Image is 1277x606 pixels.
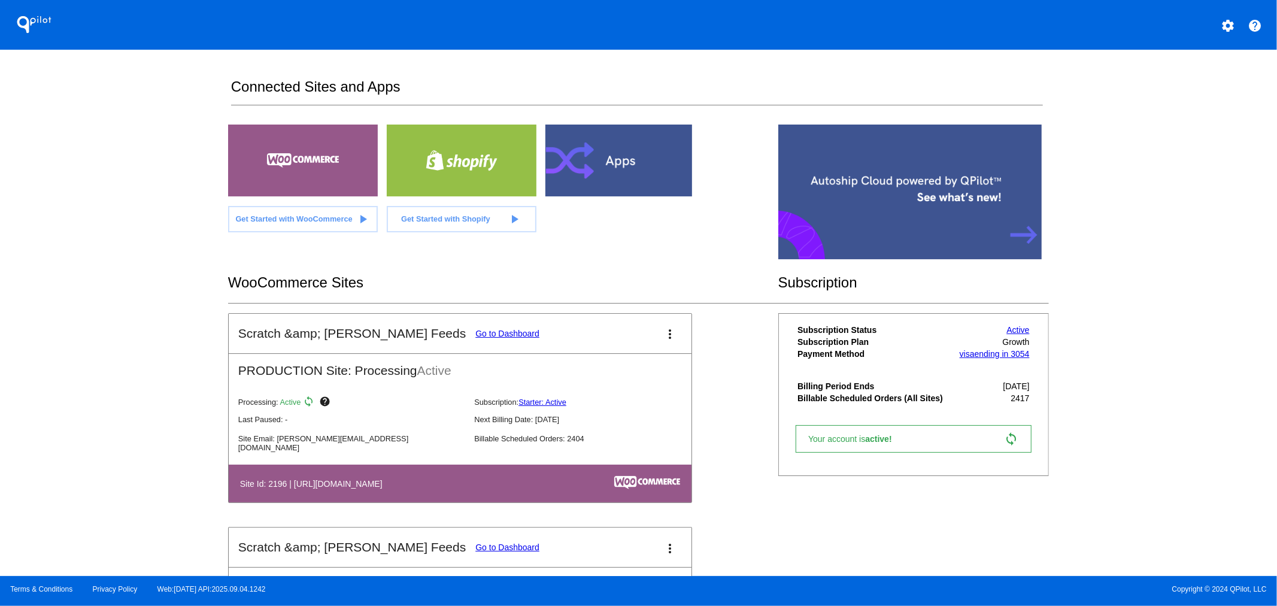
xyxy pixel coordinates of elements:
[474,398,700,407] p: Subscription:
[778,274,1049,291] h2: Subscription
[663,327,677,341] mat-icon: more_vert
[93,585,138,593] a: Privacy Policy
[475,543,539,552] a: Go to Dashboard
[319,396,333,410] mat-icon: help
[797,381,953,392] th: Billing Period Ends
[356,212,370,226] mat-icon: play_arrow
[1011,393,1029,403] span: 2417
[614,476,680,489] img: c53aa0e5-ae75-48aa-9bee-956650975ee5
[238,396,465,410] p: Processing:
[649,585,1267,593] span: Copyright © 2024 QPilot, LLC
[797,349,953,359] th: Payment Method
[1003,381,1030,391] span: [DATE]
[238,326,466,341] h2: Scratch &amp; [PERSON_NAME] Feeds
[417,363,451,377] span: Active
[1007,325,1030,335] a: Active
[238,540,466,555] h2: Scratch &amp; [PERSON_NAME] Feeds
[10,13,58,37] h1: QPilot
[238,415,465,424] p: Last Paused: -
[1221,19,1235,33] mat-icon: settings
[960,349,975,359] span: visa
[797,325,953,335] th: Subscription Status
[1248,19,1262,33] mat-icon: help
[280,398,301,407] span: Active
[387,206,536,232] a: Get Started with Shopify
[235,214,352,223] span: Get Started with WooCommerce
[808,434,904,444] span: Your account is
[231,78,1043,105] h2: Connected Sites and Apps
[229,568,691,592] h2: TEST Site: Processing
[960,349,1030,359] a: visaending in 3054
[238,434,465,452] p: Site Email: [PERSON_NAME][EMAIL_ADDRESS][DOMAIN_NAME]
[228,206,378,232] a: Get Started with WooCommerce
[507,212,521,226] mat-icon: play_arrow
[1005,432,1019,446] mat-icon: sync
[865,434,897,444] span: active!
[401,214,490,223] span: Get Started with Shopify
[10,585,72,593] a: Terms & Conditions
[303,396,317,410] mat-icon: sync
[229,354,691,378] h2: PRODUCTION Site: Processing
[228,274,778,291] h2: WooCommerce Sites
[518,398,566,407] a: Starter: Active
[796,425,1031,453] a: Your account isactive! sync
[157,585,266,593] a: Web:[DATE] API:2025.09.04.1242
[663,541,677,556] mat-icon: more_vert
[474,434,700,443] p: Billable Scheduled Orders: 2404
[475,329,539,338] a: Go to Dashboard
[240,479,389,489] h4: Site Id: 2196 | [URL][DOMAIN_NAME]
[797,337,953,347] th: Subscription Plan
[474,415,700,424] p: Next Billing Date: [DATE]
[1003,337,1030,347] span: Growth
[797,393,953,404] th: Billable Scheduled Orders (All Sites)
